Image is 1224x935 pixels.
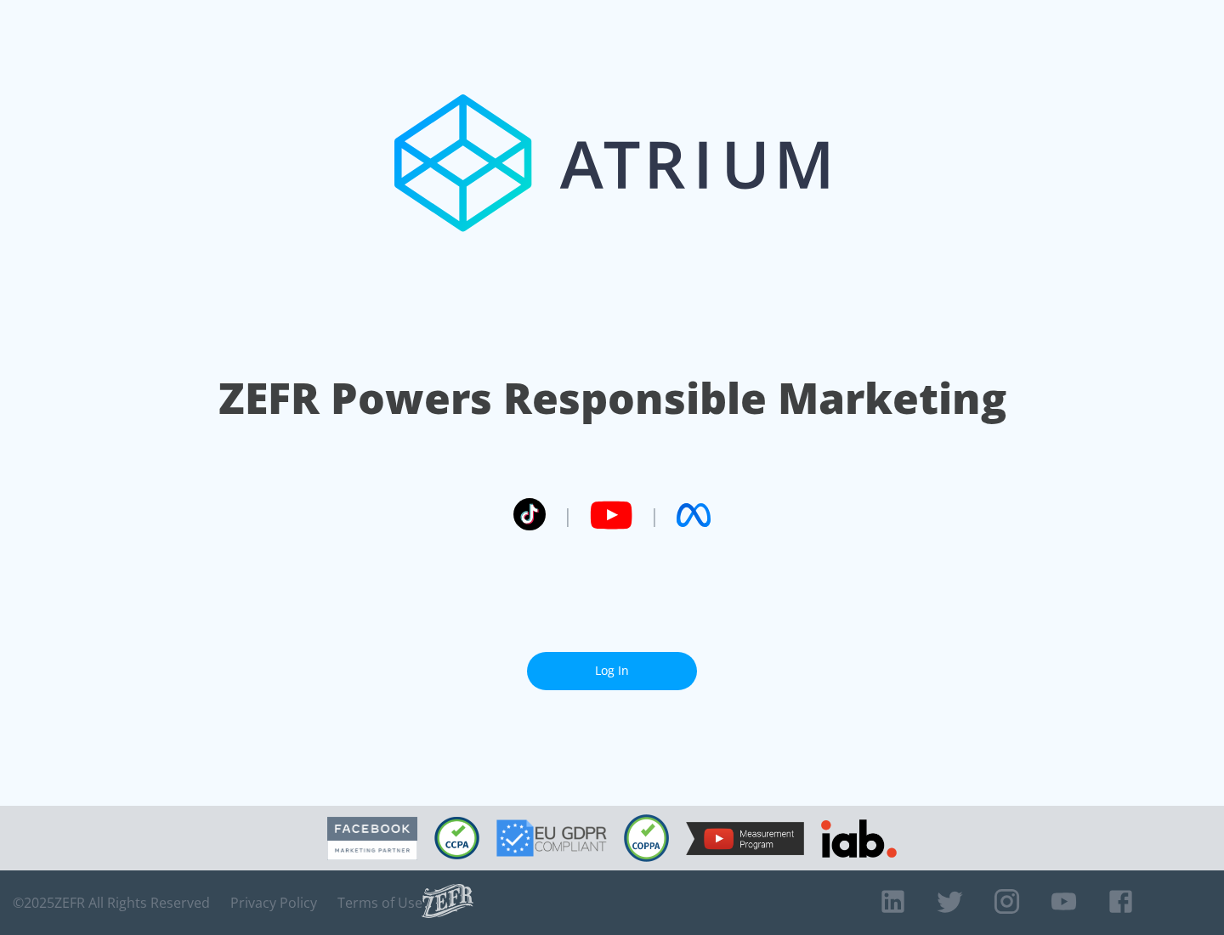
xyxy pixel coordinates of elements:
span: | [563,502,573,528]
span: © 2025 ZEFR All Rights Reserved [13,894,210,911]
img: YouTube Measurement Program [686,822,804,855]
img: GDPR Compliant [496,819,607,857]
a: Privacy Policy [230,894,317,911]
h1: ZEFR Powers Responsible Marketing [218,369,1006,428]
span: | [649,502,660,528]
img: IAB [821,819,897,858]
img: COPPA Compliant [624,814,669,862]
img: Facebook Marketing Partner [327,817,417,860]
a: Log In [527,652,697,690]
a: Terms of Use [337,894,422,911]
img: CCPA Compliant [434,817,479,859]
